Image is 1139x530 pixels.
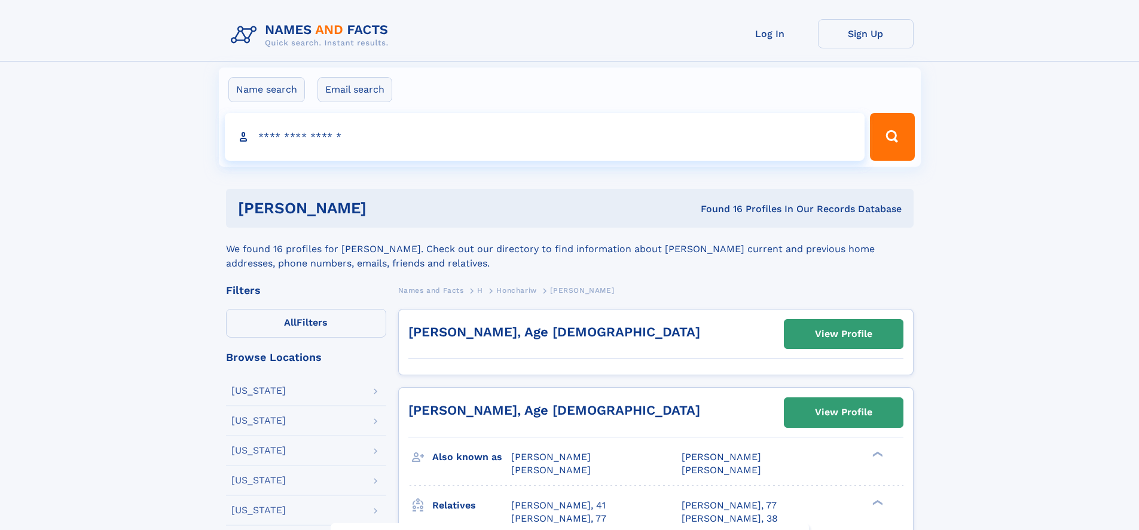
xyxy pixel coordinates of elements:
img: Logo Names and Facts [226,19,398,51]
a: [PERSON_NAME], Age [DEMOGRAPHIC_DATA] [408,403,700,418]
div: View Profile [815,399,872,426]
span: H [477,286,483,295]
span: [PERSON_NAME] [511,451,591,462]
div: [US_STATE] [231,416,286,425]
div: Filters [226,285,386,296]
div: [US_STATE] [231,446,286,455]
label: Name search [228,77,305,102]
div: Found 16 Profiles In Our Records Database [533,203,902,216]
span: Honchariw [496,286,536,295]
div: [US_STATE] [231,386,286,396]
span: All [284,317,297,328]
h3: Also known as [432,447,511,467]
a: Names and Facts [398,283,464,298]
a: View Profile [784,398,903,427]
a: [PERSON_NAME], 41 [511,499,606,512]
div: ❯ [869,450,884,458]
span: [PERSON_NAME] [682,464,761,476]
a: View Profile [784,320,903,348]
a: H [477,283,483,298]
h3: Relatives [432,495,511,516]
a: Sign Up [818,19,914,48]
a: [PERSON_NAME], 38 [682,512,778,525]
button: Search Button [870,113,914,161]
a: [PERSON_NAME], 77 [511,512,606,525]
label: Filters [226,309,386,338]
span: [PERSON_NAME] [682,451,761,462]
a: Honchariw [496,283,536,298]
div: [US_STATE] [231,506,286,515]
div: Browse Locations [226,352,386,363]
span: [PERSON_NAME] [550,286,614,295]
div: We found 16 profiles for [PERSON_NAME]. Check out our directory to find information about [PERSON... [226,228,914,271]
label: Email search [317,77,392,102]
a: [PERSON_NAME], Age [DEMOGRAPHIC_DATA] [408,324,700,339]
div: View Profile [815,320,872,348]
h1: [PERSON_NAME] [238,201,534,216]
input: search input [225,113,865,161]
a: [PERSON_NAME], 77 [682,499,777,512]
div: [US_STATE] [231,476,286,485]
a: Log In [722,19,818,48]
span: [PERSON_NAME] [511,464,591,476]
div: ❯ [869,498,884,506]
